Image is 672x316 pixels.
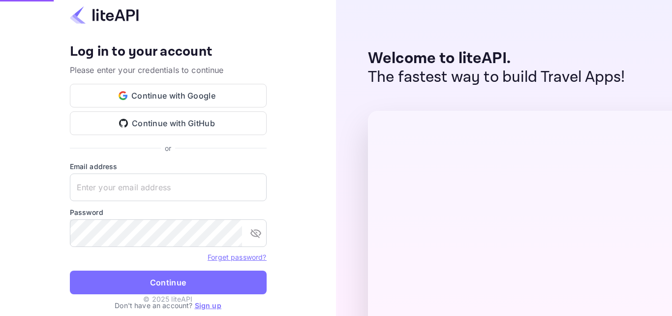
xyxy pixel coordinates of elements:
a: Sign up [195,301,221,310]
p: or [165,143,171,153]
p: Please enter your credentials to continue [70,64,267,76]
label: Password [70,207,267,217]
h4: Log in to your account [70,43,267,61]
img: liteapi [70,5,139,25]
a: Forget password? [208,252,266,262]
button: Continue with Google [70,84,267,107]
label: Email address [70,161,267,172]
p: © 2025 liteAPI [143,294,192,304]
a: Forget password? [208,253,266,261]
button: Continue [70,271,267,294]
p: Welcome to liteAPI. [368,49,625,68]
button: Continue with GitHub [70,111,267,135]
p: Don't have an account? [70,300,267,311]
input: Enter your email address [70,174,267,201]
p: The fastest way to build Travel Apps! [368,68,625,87]
button: toggle password visibility [246,223,266,243]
